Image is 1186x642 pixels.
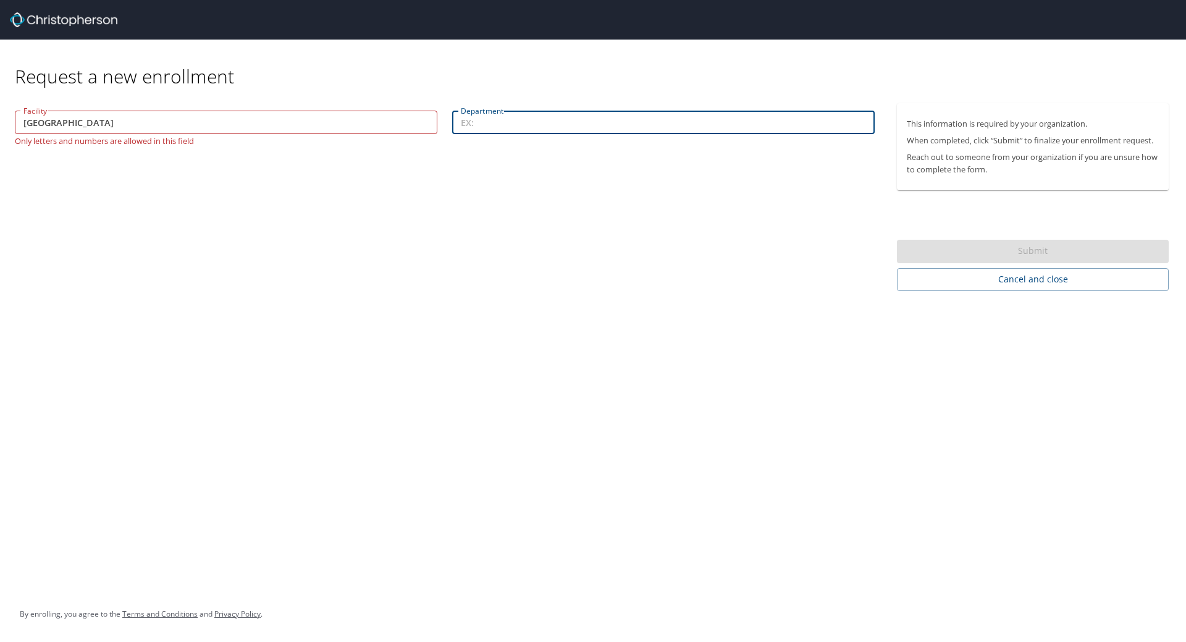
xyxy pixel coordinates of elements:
[10,12,117,27] img: cbt logo
[897,268,1169,291] button: Cancel and close
[214,609,261,619] a: Privacy Policy
[907,135,1159,146] p: When completed, click “Submit” to finalize your enrollment request.
[15,134,437,145] p: Only letters and numbers are allowed in this field
[15,111,437,134] input: EX:
[452,111,875,134] input: EX:
[907,272,1159,287] span: Cancel and close
[907,118,1159,130] p: This information is required by your organization.
[20,599,263,630] div: By enrolling, you agree to the and .
[15,40,1179,88] div: Request a new enrollment
[122,609,198,619] a: Terms and Conditions
[907,151,1159,175] p: Reach out to someone from your organization if you are unsure how to complete the form.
